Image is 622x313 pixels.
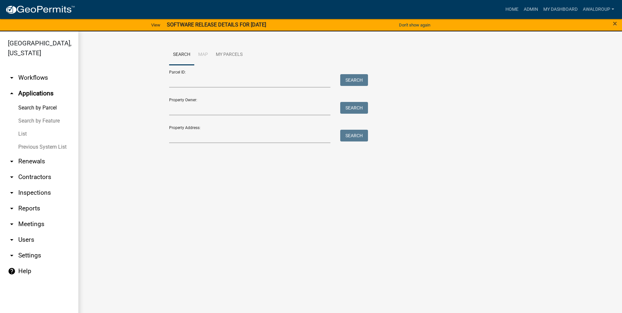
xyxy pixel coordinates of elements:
i: arrow_drop_down [8,220,16,228]
i: arrow_drop_down [8,173,16,181]
a: awaldroup [580,3,617,16]
i: arrow_drop_down [8,252,16,259]
i: arrow_drop_down [8,74,16,82]
a: Home [503,3,521,16]
button: Search [340,74,368,86]
i: arrow_drop_down [8,236,16,244]
button: Search [340,130,368,141]
a: View [149,20,163,30]
i: arrow_drop_down [8,157,16,165]
a: My Parcels [212,44,247,65]
strong: SOFTWARE RELEASE DETAILS FOR [DATE] [167,22,266,28]
i: arrow_drop_up [8,90,16,97]
button: Don't show again [396,20,433,30]
a: My Dashboard [541,3,580,16]
i: help [8,267,16,275]
span: × [613,19,617,28]
a: Search [169,44,194,65]
i: arrow_drop_down [8,189,16,197]
a: Admin [521,3,541,16]
button: Close [613,20,617,27]
i: arrow_drop_down [8,205,16,212]
button: Search [340,102,368,114]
